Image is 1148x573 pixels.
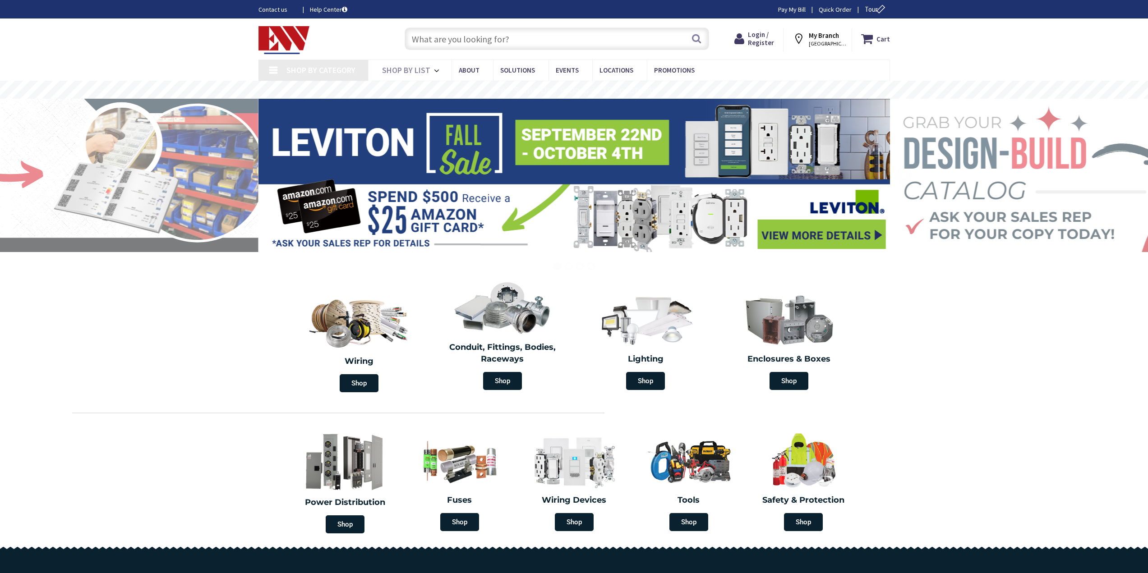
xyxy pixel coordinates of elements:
[440,513,479,531] span: Shop
[876,31,890,47] strong: Cart
[793,31,843,47] div: My Branch [GEOGRAPHIC_DATA], [GEOGRAPHIC_DATA]
[555,513,594,531] span: Shop
[292,356,427,367] h2: Wiring
[288,289,431,397] a: Wiring Shop
[556,66,579,74] span: Events
[753,495,854,506] h2: Safety & Protection
[734,31,774,47] a: Login / Register
[310,5,347,14] a: Help Center
[770,372,808,390] span: Shop
[500,66,535,74] span: Solutions
[405,28,709,50] input: What are you looking for?
[409,495,510,506] h2: Fuses
[865,5,888,14] span: Tour
[459,66,479,74] span: About
[809,31,839,40] strong: My Branch
[599,66,633,74] span: Locations
[524,495,625,506] h2: Wiring Devices
[819,5,852,14] a: Quick Order
[438,342,567,365] h2: Conduit, Fittings, Bodies, Raceways
[433,277,572,394] a: Conduit, Fittings, Bodies, Raceways Shop
[634,427,744,536] a: Tools Shop
[326,515,364,533] span: Shop
[638,495,739,506] h2: Tools
[483,372,522,390] span: Shop
[340,374,378,392] span: Shop
[719,289,858,394] a: Enclosures & Boxes Shop
[576,289,715,394] a: Lighting Shop
[519,427,629,536] a: Wiring Devices Shop
[581,353,711,365] h2: Lighting
[286,65,355,75] span: Shop By Category
[669,513,708,531] span: Shop
[258,26,310,54] img: Electrical Wholesalers, Inc.
[654,66,695,74] span: Promotions
[748,30,774,47] span: Login / Register
[382,65,430,75] span: Shop By List
[809,40,847,47] span: [GEOGRAPHIC_DATA], [GEOGRAPHIC_DATA]
[626,372,665,390] span: Shop
[861,31,890,47] a: Cart
[748,427,858,536] a: Safety & Protection Shop
[724,353,854,365] h2: Enclosures & Boxes
[292,497,398,509] h2: Power Distribution
[778,5,806,14] a: Pay My Bill
[405,427,515,536] a: Fuses Shop
[492,85,657,95] rs-layer: Free Same Day Pickup at 19 Locations
[784,513,823,531] span: Shop
[258,5,295,14] a: Contact us
[288,426,402,538] a: Power Distribution Shop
